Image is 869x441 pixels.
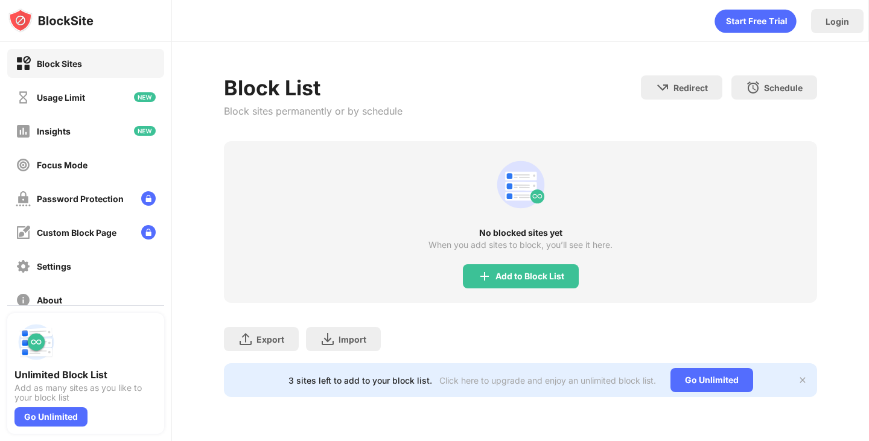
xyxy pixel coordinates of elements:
img: x-button.svg [798,375,807,385]
img: focus-off.svg [16,157,31,173]
div: 3 sites left to add to your block list. [288,375,432,385]
div: No blocked sites yet [224,228,816,238]
div: Block sites permanently or by schedule [224,105,403,117]
img: password-protection-off.svg [16,191,31,206]
div: When you add sites to block, you’ll see it here. [428,240,613,250]
div: About [37,295,62,305]
img: lock-menu.svg [141,225,156,240]
div: Add to Block List [495,271,564,281]
div: animation [715,9,797,33]
div: Block Sites [37,59,82,69]
div: Settings [37,261,71,271]
div: Block List [224,75,403,100]
div: Usage Limit [37,92,85,103]
img: new-icon.svg [134,92,156,102]
div: Go Unlimited [14,407,88,427]
img: about-off.svg [16,293,31,308]
img: lock-menu.svg [141,191,156,206]
img: insights-off.svg [16,124,31,139]
div: Import [339,334,366,344]
div: Focus Mode [37,160,88,170]
img: push-block-list.svg [14,320,58,364]
div: Insights [37,126,71,136]
img: logo-blocksite.svg [8,8,94,33]
div: Schedule [764,83,803,93]
div: Custom Block Page [37,227,116,238]
div: Login [826,16,849,27]
img: new-icon.svg [134,126,156,136]
div: Redirect [673,83,708,93]
div: Click here to upgrade and enjoy an unlimited block list. [439,375,656,385]
div: Unlimited Block List [14,369,157,381]
div: Password Protection [37,194,124,204]
div: Add as many sites as you like to your block list [14,383,157,402]
div: animation [492,156,550,214]
div: Go Unlimited [670,368,753,392]
img: customize-block-page-off.svg [16,225,31,240]
img: time-usage-off.svg [16,90,31,105]
img: block-on.svg [16,56,31,71]
img: settings-off.svg [16,259,31,274]
div: Export [256,334,284,344]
